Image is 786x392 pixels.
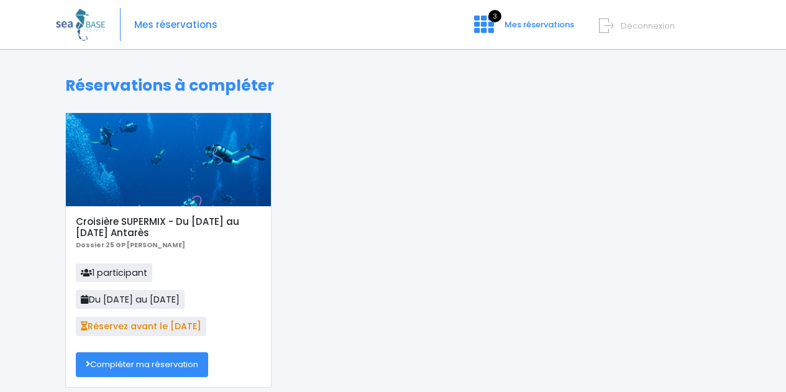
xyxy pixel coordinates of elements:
[464,23,582,35] a: 3 Mes réservations
[76,240,185,250] b: Dossier 25 GP [PERSON_NAME]
[76,263,152,282] span: 1 participant
[76,317,206,335] span: Réservez avant le [DATE]
[76,352,208,377] a: Compléter ma réservation
[505,19,574,30] span: Mes réservations
[76,216,260,239] h5: Croisière SUPERMIX - Du [DATE] au [DATE] Antarès
[65,76,721,95] h1: Réservations à compléter
[76,290,185,309] span: Du [DATE] au [DATE]
[488,10,501,22] span: 3
[621,20,675,32] span: Déconnexion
